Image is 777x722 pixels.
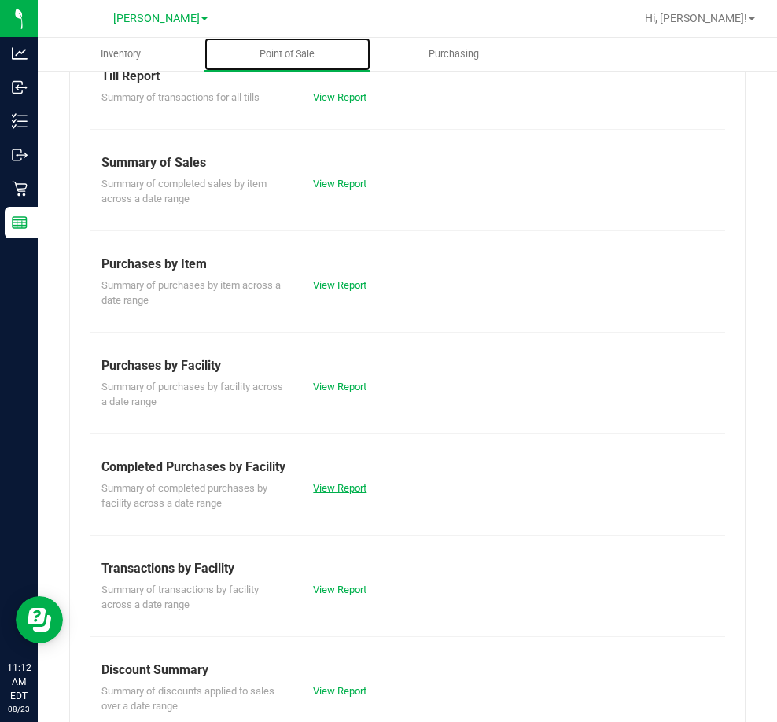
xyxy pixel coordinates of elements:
[238,47,336,61] span: Point of Sale
[79,47,162,61] span: Inventory
[313,482,366,494] a: View Report
[313,685,366,697] a: View Report
[113,12,200,25] span: [PERSON_NAME]
[101,559,713,578] div: Transactions by Facility
[101,458,713,477] div: Completed Purchases by Facility
[7,661,31,703] p: 11:12 AM EDT
[12,215,28,230] inline-svg: Reports
[12,147,28,163] inline-svg: Outbound
[101,255,713,274] div: Purchases by Item
[101,661,713,680] div: Discount Summary
[645,12,747,24] span: Hi, [PERSON_NAME]!
[313,584,366,595] a: View Report
[370,38,537,71] a: Purchasing
[101,178,267,205] span: Summary of completed sales by item across a date range
[204,38,371,71] a: Point of Sale
[313,91,366,103] a: View Report
[7,703,31,715] p: 08/23
[101,584,259,611] span: Summary of transactions by facility across a date range
[38,38,204,71] a: Inventory
[101,153,713,172] div: Summary of Sales
[12,46,28,61] inline-svg: Analytics
[407,47,500,61] span: Purchasing
[101,356,713,375] div: Purchases by Facility
[101,685,274,713] span: Summary of discounts applied to sales over a date range
[101,482,267,510] span: Summary of completed purchases by facility across a date range
[101,67,713,86] div: Till Report
[101,279,281,307] span: Summary of purchases by item across a date range
[16,596,63,643] iframe: Resource center
[12,113,28,129] inline-svg: Inventory
[313,178,366,190] a: View Report
[101,381,283,408] span: Summary of purchases by facility across a date range
[12,181,28,197] inline-svg: Retail
[101,91,260,103] span: Summary of transactions for all tills
[313,381,366,392] a: View Report
[313,279,366,291] a: View Report
[12,79,28,95] inline-svg: Inbound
